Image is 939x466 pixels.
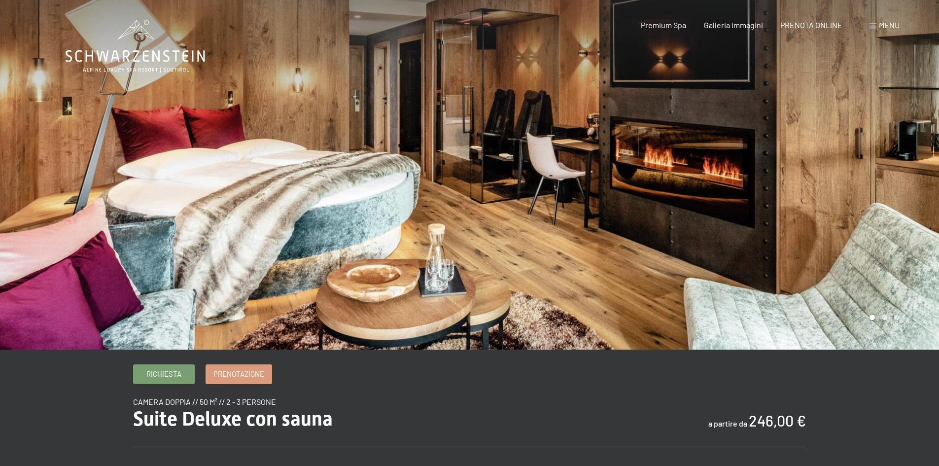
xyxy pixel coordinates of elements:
span: Menu [879,20,900,30]
span: Richiesta [146,369,181,379]
a: Richiesta [134,365,194,384]
a: Galleria immagini [704,20,763,30]
b: 246,00 € [749,412,806,430]
span: a partire da [708,419,747,428]
a: Prenotazione [206,365,272,384]
span: camera doppia // 50 m² // 2 - 3 persone [133,397,276,406]
a: Premium Spa [641,20,686,30]
span: Suite Deluxe con sauna [133,407,333,430]
a: PRENOTA ONLINE [780,20,842,30]
span: Prenotazione [213,369,264,379]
